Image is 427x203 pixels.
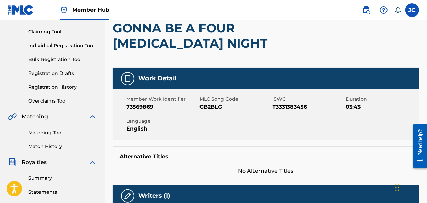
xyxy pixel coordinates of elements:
span: ISWC [273,96,344,103]
img: help [380,6,388,14]
img: search [362,6,370,14]
a: Statements [28,188,97,196]
span: 73569869 [126,103,198,111]
a: Match History [28,143,97,150]
span: MLC Song Code [199,96,271,103]
span: GB2BLG [199,103,271,111]
span: Matching [22,113,48,121]
div: Help [377,3,391,17]
a: Claiming Tool [28,28,97,35]
span: No Alternative Titles [113,167,419,175]
img: expand [88,158,97,166]
img: Work Detail [124,75,132,83]
a: Overclaims Tool [28,97,97,105]
img: Matching [8,113,17,121]
iframe: Resource Center [408,119,427,173]
a: Individual Registration Tool [28,42,97,49]
a: Registration Drafts [28,70,97,77]
div: Drag [395,177,399,198]
iframe: Chat Widget [393,171,427,203]
span: Member Work Identifier [126,96,198,103]
img: MLC Logo [8,5,34,15]
h5: Work Detail [138,75,176,82]
div: Notifications [395,7,401,13]
div: User Menu [405,3,419,17]
a: Bulk Registration Tool [28,56,97,63]
a: Public Search [359,3,373,17]
span: T3331383456 [273,103,344,111]
span: 03:43 [346,103,417,111]
img: Royalties [8,158,16,166]
span: English [126,125,198,133]
h2: GONNA BE A FOUR [MEDICAL_DATA] NIGHT [113,21,296,51]
a: Matching Tool [28,129,97,136]
img: expand [88,113,97,121]
span: Royalties [22,158,47,166]
a: Summary [28,175,97,182]
img: Top Rightsholder [60,6,68,14]
a: Registration History [28,84,97,91]
h5: Alternative Titles [119,153,412,160]
img: Writers [124,192,132,200]
span: Duration [346,96,417,103]
span: Member Hub [72,6,109,14]
h5: Writers (1) [138,192,170,200]
span: Language [126,118,198,125]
